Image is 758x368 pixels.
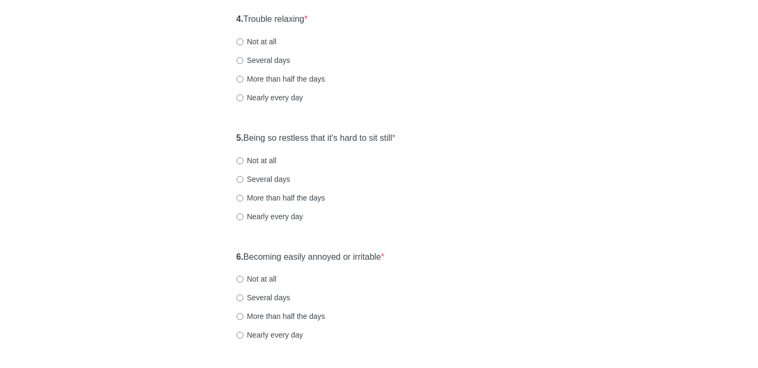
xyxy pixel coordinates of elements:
[236,57,243,64] input: Several days
[236,174,290,185] label: Several days
[236,76,243,83] input: More than half the days
[236,13,308,26] label: Trouble relaxing
[236,213,243,220] input: Nearly every day
[236,38,243,45] input: Not at all
[236,274,277,284] label: Not at all
[236,330,303,340] label: Nearly every day
[236,332,243,339] input: Nearly every day
[236,132,396,145] label: Being so restless that it's hard to sit still
[236,311,325,322] label: More than half the days
[236,133,243,142] strong: 5.
[236,276,243,283] input: Not at all
[236,193,325,203] label: More than half the days
[236,92,303,103] label: Nearly every day
[236,55,290,66] label: Several days
[236,251,385,263] label: Becoming easily annoyed or irritable
[236,155,277,166] label: Not at all
[236,36,277,47] label: Not at all
[236,292,290,303] label: Several days
[236,176,243,183] input: Several days
[236,74,325,84] label: More than half the days
[236,211,303,222] label: Nearly every day
[236,157,243,164] input: Not at all
[236,94,243,101] input: Nearly every day
[236,195,243,202] input: More than half the days
[236,252,243,261] strong: 6.
[236,313,243,320] input: More than half the days
[236,294,243,301] input: Several days
[236,14,243,23] strong: 4.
